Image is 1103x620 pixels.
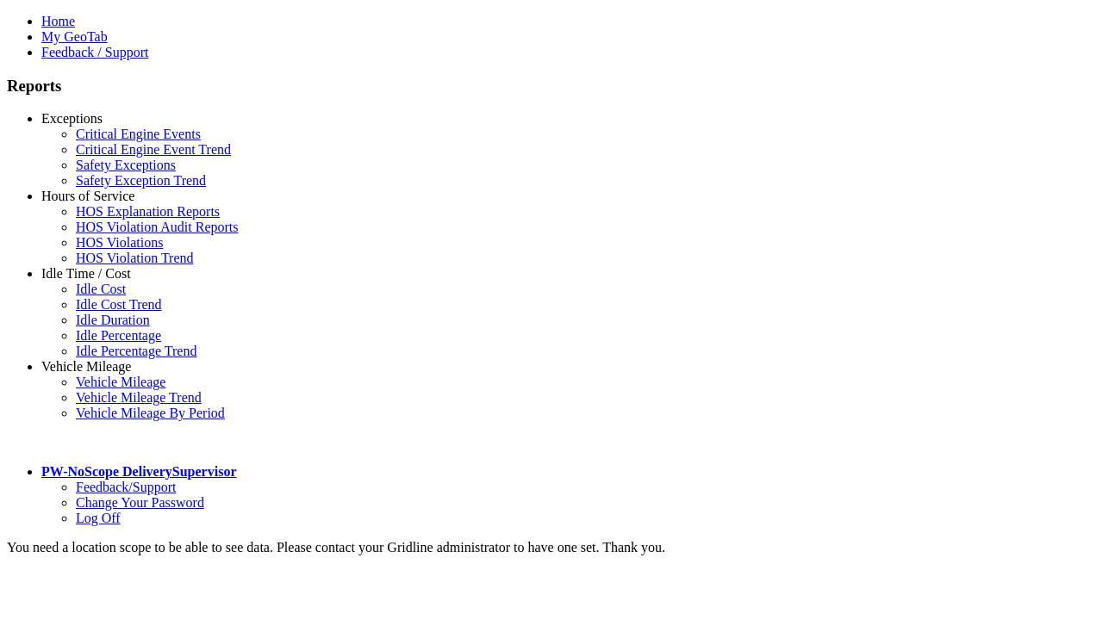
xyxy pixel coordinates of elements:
[41,189,134,203] a: Hours of Service
[76,344,196,358] a: Idle Percentage Trend
[7,77,1096,96] h3: Reports
[76,173,206,188] a: Safety Exception Trend
[76,158,176,172] a: Safety Exceptions
[76,480,176,494] a: Feedback/Support
[76,235,163,250] a: HOS Violations
[76,297,162,312] a: Idle Cost Trend
[76,204,220,219] a: HOS Explanation Reports
[76,406,225,420] a: Vehicle Mileage By Period
[76,511,121,525] a: Log Off
[41,359,131,374] a: Vehicle Mileage
[41,266,131,281] a: Idle Time / Cost
[7,540,1096,555] div: You need a location scope to be able to see data. Please contact your Gridline administrator to h...
[76,282,126,296] a: Idle Cost
[76,313,150,327] a: Idle Duration
[41,29,108,44] a: My GeoTab
[41,111,103,126] a: Exceptions
[41,14,75,28] a: Home
[76,495,204,510] a: Change Your Password
[76,251,194,265] a: HOS Violation Trend
[76,142,231,157] a: Critical Engine Event Trend
[76,127,201,141] a: Critical Engine Events
[41,464,236,479] a: PW-NoScope DeliverySupervisor
[76,390,202,405] a: Vehicle Mileage Trend
[76,220,239,234] a: HOS Violation Audit Reports
[76,328,161,343] a: Idle Percentage
[76,375,165,389] a: Vehicle Mileage
[41,45,148,59] a: Feedback / Support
